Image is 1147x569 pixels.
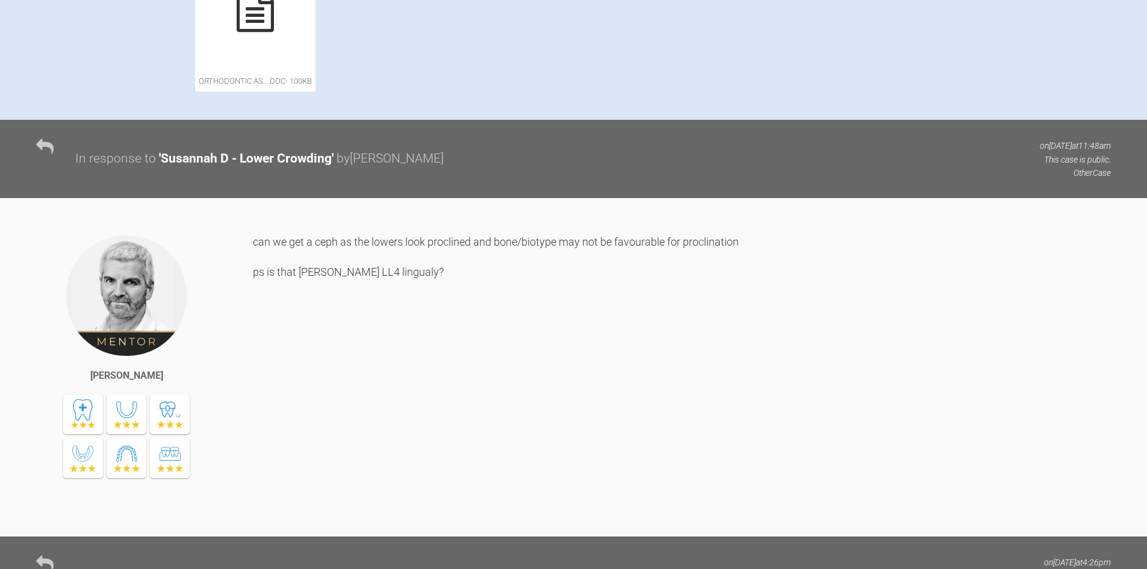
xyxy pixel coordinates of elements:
[195,70,316,92] span: orthodontic As….doc - 100KB
[337,149,444,169] div: by [PERSON_NAME]
[1040,153,1111,166] p: This case is public.
[1040,166,1111,179] p: Other Case
[75,149,156,169] div: In response to
[90,368,163,384] div: [PERSON_NAME]
[65,234,188,357] img: Ross Hobson
[253,234,1111,518] div: can we get a ceph as the lowers look proclined and bone/biotype may not be favourable for proclin...
[1040,139,1111,152] p: on [DATE] at 11:48am
[1044,556,1111,569] p: on [DATE] at 4:26pm
[159,149,334,169] div: ' Susannah D - Lower Crowding '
